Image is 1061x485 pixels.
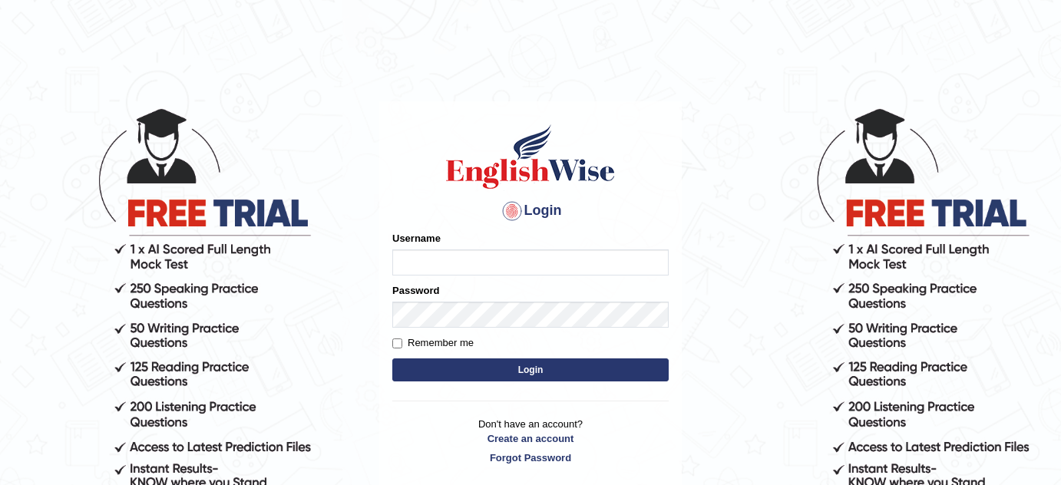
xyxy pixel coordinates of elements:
[392,358,669,381] button: Login
[392,283,439,298] label: Password
[392,417,669,464] p: Don't have an account?
[392,231,441,246] label: Username
[392,335,474,351] label: Remember me
[392,450,669,465] a: Forgot Password
[392,431,669,446] a: Create an account
[392,338,402,348] input: Remember me
[392,199,669,223] h4: Login
[443,122,618,191] img: Logo of English Wise sign in for intelligent practice with AI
